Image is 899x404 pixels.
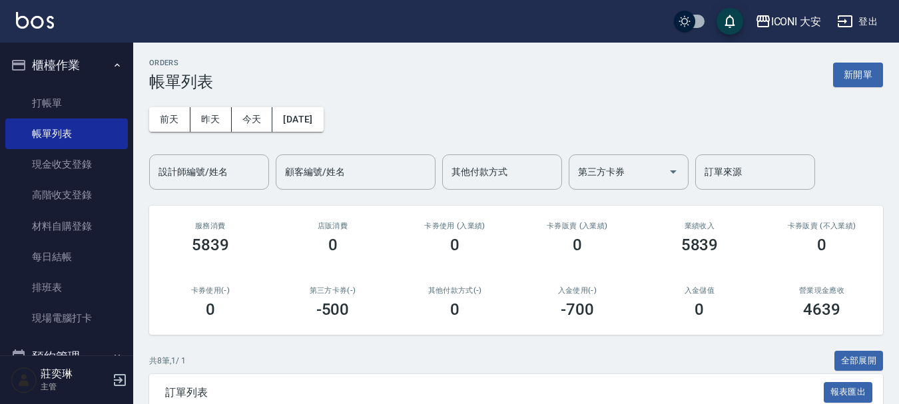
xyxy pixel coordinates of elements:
h3: 0 [328,236,338,254]
h2: 卡券販賣 (不入業績) [776,222,867,230]
h2: 店販消費 [288,222,378,230]
h2: 入金使用(-) [532,286,623,295]
a: 現金收支登錄 [5,149,128,180]
button: save [717,8,743,35]
button: 預約管理 [5,339,128,374]
h3: 0 [450,300,459,319]
span: 訂單列表 [165,386,824,399]
h2: 業績收入 [655,222,745,230]
a: 高階收支登錄 [5,180,128,210]
h2: 卡券使用(-) [165,286,256,295]
h2: 第三方卡券(-) [288,286,378,295]
a: 材料自購登錄 [5,211,128,242]
h3: 0 [573,236,582,254]
h2: ORDERS [149,59,213,67]
a: 現場電腦打卡 [5,303,128,333]
h2: 其他付款方式(-) [410,286,500,295]
a: 報表匯出 [824,385,873,398]
button: Open [663,161,684,182]
a: 打帳單 [5,88,128,118]
h3: 0 [695,300,704,319]
h5: 莊奕琳 [41,367,109,381]
h3: 帳單列表 [149,73,213,91]
button: 櫃檯作業 [5,48,128,83]
img: Person [11,367,37,393]
button: 登出 [832,9,883,34]
button: 前天 [149,107,190,132]
h2: 營業現金應收 [776,286,867,295]
h3: 0 [450,236,459,254]
a: 每日結帳 [5,242,128,272]
button: 全部展開 [834,351,884,371]
a: 新開單 [833,68,883,81]
h3: 0 [206,300,215,319]
h3: -500 [316,300,350,319]
h2: 卡券販賣 (入業績) [532,222,623,230]
h3: 5839 [192,236,229,254]
h3: 0 [817,236,826,254]
button: [DATE] [272,107,323,132]
button: 報表匯出 [824,382,873,403]
button: 今天 [232,107,273,132]
button: 昨天 [190,107,232,132]
h2: 入金儲值 [655,286,745,295]
button: 新開單 [833,63,883,87]
h2: 卡券使用 (入業績) [410,222,500,230]
h3: 4639 [803,300,840,319]
h3: 服務消費 [165,222,256,230]
h3: 5839 [681,236,719,254]
h3: -700 [561,300,594,319]
button: ICONI 大安 [750,8,827,35]
a: 帳單列表 [5,118,128,149]
img: Logo [16,12,54,29]
div: ICONI 大安 [771,13,822,30]
p: 主管 [41,381,109,393]
a: 排班表 [5,272,128,303]
p: 共 8 筆, 1 / 1 [149,355,186,367]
